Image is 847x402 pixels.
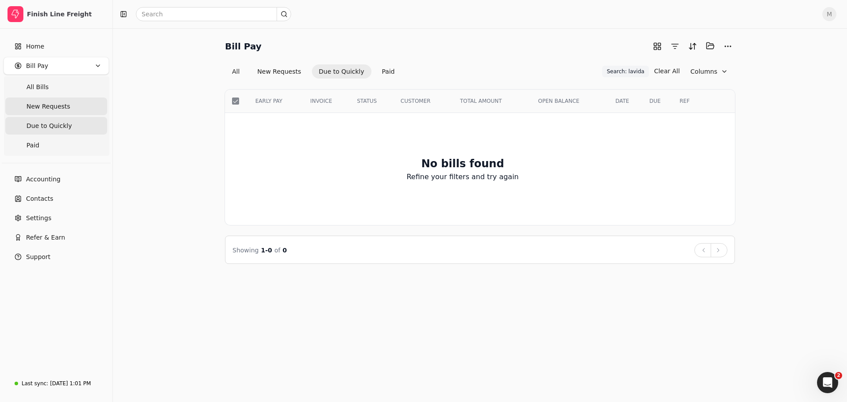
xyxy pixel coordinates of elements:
span: Showing [232,247,259,254]
span: Accounting [26,175,60,184]
span: of [274,247,281,254]
span: Support [26,252,50,262]
button: Search: lavida [602,66,648,77]
a: Accounting [4,170,109,188]
span: CUSTOMER [401,97,431,105]
span: DUE [649,97,661,105]
span: Search: lavida [607,68,644,75]
span: 1 - 0 [261,247,272,254]
div: Last sync: [22,379,48,387]
button: Support [4,248,109,266]
a: New Requests [5,98,107,115]
span: INVOICE [310,97,332,105]
span: Settings [26,214,51,223]
span: 2 [835,372,842,379]
button: Paid [375,64,402,79]
iframe: Intercom live chat [817,372,838,393]
span: 0 [283,247,287,254]
span: Contacts [26,194,53,203]
span: Bill Pay [26,61,48,71]
button: Bill Pay [4,57,109,75]
span: STATUS [357,97,377,105]
button: All [225,64,247,79]
a: All Bills [5,78,107,96]
a: Paid [5,136,107,154]
button: Batch (0) [703,39,717,53]
span: Home [26,42,44,51]
a: Settings [4,209,109,227]
a: Last sync:[DATE] 1:01 PM [4,376,109,391]
button: New Requests [250,64,308,79]
a: Contacts [4,190,109,207]
span: Refer & Earn [26,233,65,242]
span: REF [679,97,690,105]
span: New Requests [26,102,70,111]
div: [DATE] 1:01 PM [50,379,91,387]
button: Refer & Earn [4,229,109,246]
a: Due to Quickly [5,117,107,135]
button: Due to Quickly [312,64,371,79]
button: Sort [686,39,700,53]
span: EARLY PAY [255,97,282,105]
span: Paid [26,141,39,150]
input: Search [136,7,291,21]
p: Refine your filters and try again [407,172,519,182]
a: Home [4,38,109,55]
span: DATE [615,97,629,105]
button: Clear All [654,64,680,78]
span: All Bills [26,83,49,92]
h2: Bill Pay [225,39,262,53]
button: Column visibility settings [683,64,735,79]
span: Due to Quickly [26,121,72,131]
div: Finish Line Freight [27,10,105,19]
button: M [822,7,836,21]
button: More [721,39,735,53]
div: Invoice filter options [225,64,402,79]
span: OPEN BALANCE [538,97,580,105]
h2: No bills found [421,156,504,172]
span: TOTAL AMOUNT [460,97,502,105]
